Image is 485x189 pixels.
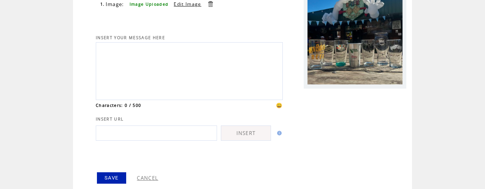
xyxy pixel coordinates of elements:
[174,1,201,7] a: Edit Image
[275,131,282,135] img: help.gif
[130,2,169,7] span: Image Uploaded
[96,35,165,40] span: INSERT YOUR MESSAGE HERE
[97,172,126,184] a: SAVE
[96,103,141,108] span: Characters: 0 / 500
[207,0,214,8] a: Delete this item
[221,125,271,141] a: INSERT
[276,102,283,109] span: 😀
[96,116,124,122] span: INSERT URL
[106,1,124,8] span: Image:
[100,2,105,7] span: 1.
[137,175,158,181] a: CANCEL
